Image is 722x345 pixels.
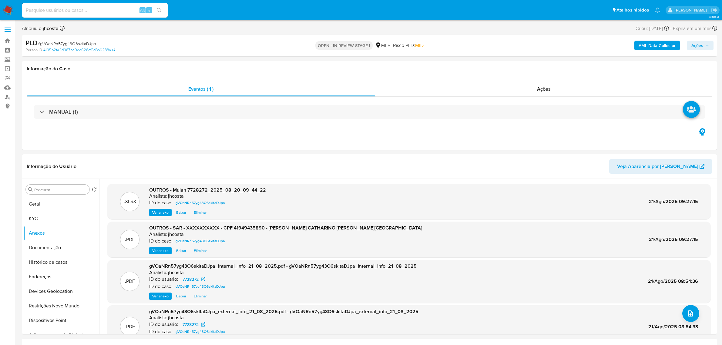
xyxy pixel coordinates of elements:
span: Ver anexo [152,248,169,254]
p: ID do caso: [149,329,173,335]
span: OUTROS - SAR - XXXXXXXXXX - CPF 41949435890 - [PERSON_NAME] CATHARINO [PERSON_NAME][GEOGRAPHIC_DATA] [149,224,422,231]
p: Analista: [149,270,167,276]
div: MANUAL (1) [34,105,705,119]
button: Eliminar [191,247,210,254]
span: Eliminar [194,209,207,216]
input: Pesquise usuários ou casos... [22,6,168,14]
button: Ações [687,41,714,50]
button: Anexos [23,226,99,240]
button: Restrições Novo Mundo [23,299,99,313]
span: - [670,24,672,32]
button: Adiantamentos de Dinheiro [23,328,99,342]
a: gVOaNRn57yg43O6skltaDJpa [173,328,227,335]
span: gVOaNRn57yg43O6skltaDJpa [176,199,225,206]
h6: jhcosta [168,193,184,199]
span: 7728272 [183,276,199,283]
p: Analista: [149,315,167,321]
p: jhonata.costa@mercadolivre.com [675,7,709,13]
p: ID do caso: [149,238,173,244]
span: MID [415,42,424,49]
span: Eliminar [194,293,207,299]
span: 21/Ago/2025 09:27:15 [649,198,698,205]
button: Geral [23,197,99,211]
span: Expira em um mês [673,25,711,32]
span: gVOaNRn57yg43O6skltaDJpa [176,237,225,245]
span: Baixar [176,209,186,216]
span: Eventos ( 1 ) [188,85,213,92]
button: Procurar [28,187,33,192]
a: 4105b2fa2d087be9ed628df3d8b6288a [43,47,115,53]
div: MLB [375,42,391,49]
button: KYC [23,211,99,226]
b: Person ID [25,47,42,53]
button: Eliminar [191,293,210,300]
b: PLD [25,38,38,48]
button: upload-file [682,305,699,322]
span: 21/Ago/2025 08:54:36 [648,278,698,285]
button: Eliminar [191,209,210,216]
h6: jhcosta [168,231,184,237]
span: Atribuiu o [22,25,59,32]
h6: jhcosta [168,270,184,276]
p: .PDF [125,323,135,330]
h1: Informação do Caso [27,66,712,72]
span: gVOaNRn57yg43O6skltaDJpa_external_info_21_08_2025.pdf - gVOaNRn57yg43O6skltaDJpa_external_info_21... [149,308,418,315]
button: Baixar [173,209,189,216]
a: 7728272 [179,276,209,283]
button: Dispositivos Point [23,313,99,328]
span: Veja Aparência por [PERSON_NAME] [617,159,698,174]
h6: jhcosta [168,315,184,321]
p: .XLSX [124,198,136,205]
p: .PDF [125,236,135,243]
span: 7728272 [183,321,199,328]
button: Baixar [173,247,189,254]
p: .PDF [125,278,135,285]
button: Ver anexo [149,209,172,216]
button: Devices Geolocation [23,284,99,299]
span: Ver anexo [152,293,169,299]
b: AML Data Collector [639,41,676,50]
span: # gVOaNRn57yg43O6skltaDJpa [38,41,96,47]
button: Ver anexo [149,247,172,254]
button: Documentação [23,240,99,255]
input: Procurar [34,187,87,193]
span: gVOaNRn57yg43O6skltaDJpa [176,328,225,335]
span: 21/Ago/2025 09:27:15 [649,236,698,243]
button: Ver anexo [149,293,172,300]
h1: Informação do Usuário [27,163,76,169]
p: OPEN - IN REVIEW STAGE I [315,41,373,50]
span: Baixar [176,293,186,299]
button: AML Data Collector [634,41,680,50]
button: Retornar ao pedido padrão [92,187,97,194]
a: 7728272 [179,321,209,328]
span: Atalhos rápidos [616,7,649,13]
a: gVOaNRn57yg43O6skltaDJpa [173,199,227,206]
span: gVOaNRn57yg43O6skltaDJpa [176,283,225,290]
p: Analista: [149,231,167,237]
span: Eliminar [194,248,207,254]
span: Ações [691,41,703,50]
div: Criou: [DATE] [636,24,669,32]
b: jhcosta [42,25,59,32]
span: Ações [537,85,551,92]
h3: MANUAL (1) [49,109,78,115]
span: Ver anexo [152,209,169,216]
p: ID do caso: [149,200,173,206]
span: Baixar [176,248,186,254]
button: Baixar [173,293,189,300]
button: search-icon [153,6,165,15]
button: Veja Aparência por [PERSON_NAME] [609,159,712,174]
button: Endereços [23,270,99,284]
a: gVOaNRn57yg43O6skltaDJpa [173,283,227,290]
span: 21/Ago/2025 08:54:33 [648,323,698,330]
p: ID do usuário: [149,276,178,282]
span: Risco PLD: [393,42,424,49]
span: Alt [140,7,145,13]
p: ID do caso: [149,283,173,290]
a: gVOaNRn57yg43O6skltaDJpa [173,237,227,245]
span: gVOaNRn57yg43O6skltaDJpa_internal_info_21_08_2025.pdf - gVOaNRn57yg43O6skltaDJpa_internal_info_21... [149,263,417,270]
p: Analista: [149,193,167,199]
p: ID do usuário: [149,321,178,327]
a: Notificações [655,8,660,13]
span: s [148,7,150,13]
